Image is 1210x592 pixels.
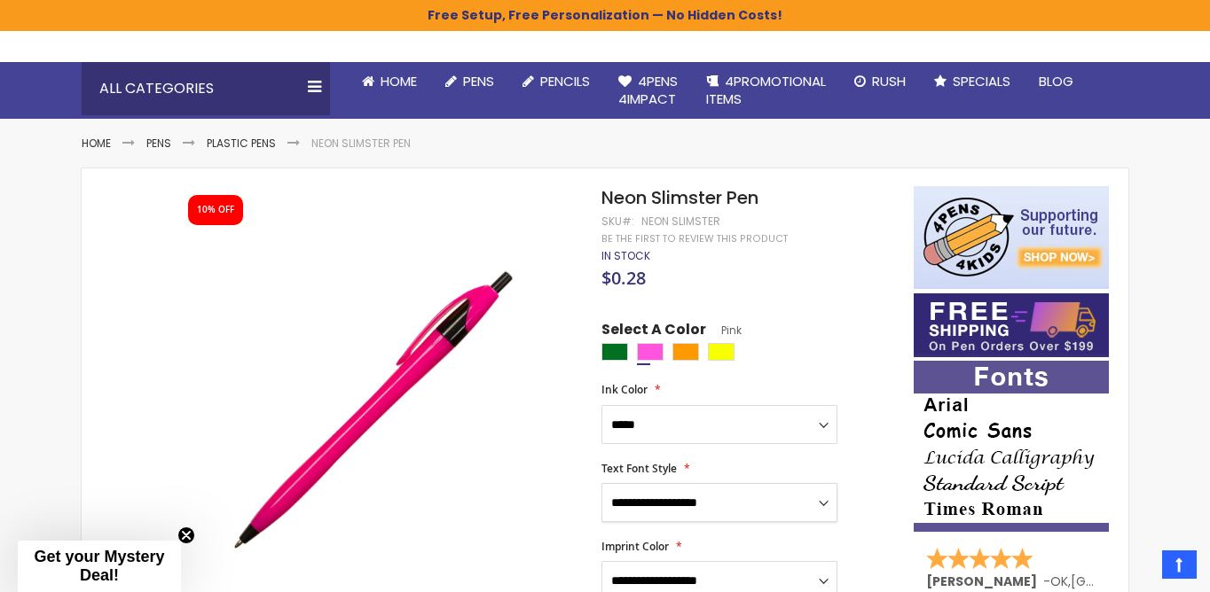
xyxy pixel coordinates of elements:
[207,136,276,151] a: Plastic Pens
[604,62,692,120] a: 4Pens4impact
[177,526,195,544] button: Close teaser
[601,249,650,263] div: Availability
[601,266,646,290] span: $0.28
[840,62,920,101] a: Rush
[1064,544,1210,592] iframe: Google Customer Reviews
[601,461,677,476] span: Text Font Style
[708,343,735,361] div: Yellow
[706,323,742,338] span: Pink
[18,541,181,592] div: Get your Mystery Deal!Close teaser
[82,136,111,151] a: Home
[914,293,1109,357] img: Free shipping on orders over $199
[197,204,234,216] div: 10% OFF
[1039,72,1073,90] span: Blog
[601,214,634,229] strong: SKU
[914,186,1109,289] img: 4pens 4 kids
[34,548,164,584] span: Get your Mystery Deal!
[431,62,508,101] a: Pens
[601,343,628,361] div: Green
[1025,62,1088,101] a: Blog
[637,343,664,361] div: Pink
[953,72,1010,90] span: Specials
[618,72,678,108] span: 4Pens 4impact
[348,62,431,101] a: Home
[381,72,417,90] span: Home
[641,214,720,229] div: Neon Slimster
[508,62,604,101] a: Pencils
[920,62,1025,101] a: Specials
[872,72,906,90] span: Rush
[692,62,840,120] a: 4PROMOTIONALITEMS
[601,382,648,397] span: Ink Color
[82,62,330,115] div: All Categories
[540,72,590,90] span: Pencils
[601,232,788,245] a: Be the first to review this product
[601,539,669,554] span: Imprint Color
[706,72,826,108] span: 4PROMOTIONAL ITEMS
[601,185,758,210] span: Neon Slimster Pen
[1050,573,1068,590] span: OK
[926,573,1043,590] span: [PERSON_NAME]
[914,361,1109,532] img: font-personalization-examples
[311,136,411,151] li: Neon Slimster Pen
[601,320,706,344] span: Select A Color
[672,343,699,361] div: Orange
[601,248,650,263] span: In stock
[146,136,171,151] a: Pens
[463,72,494,90] span: Pens
[1043,573,1201,590] span: - ,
